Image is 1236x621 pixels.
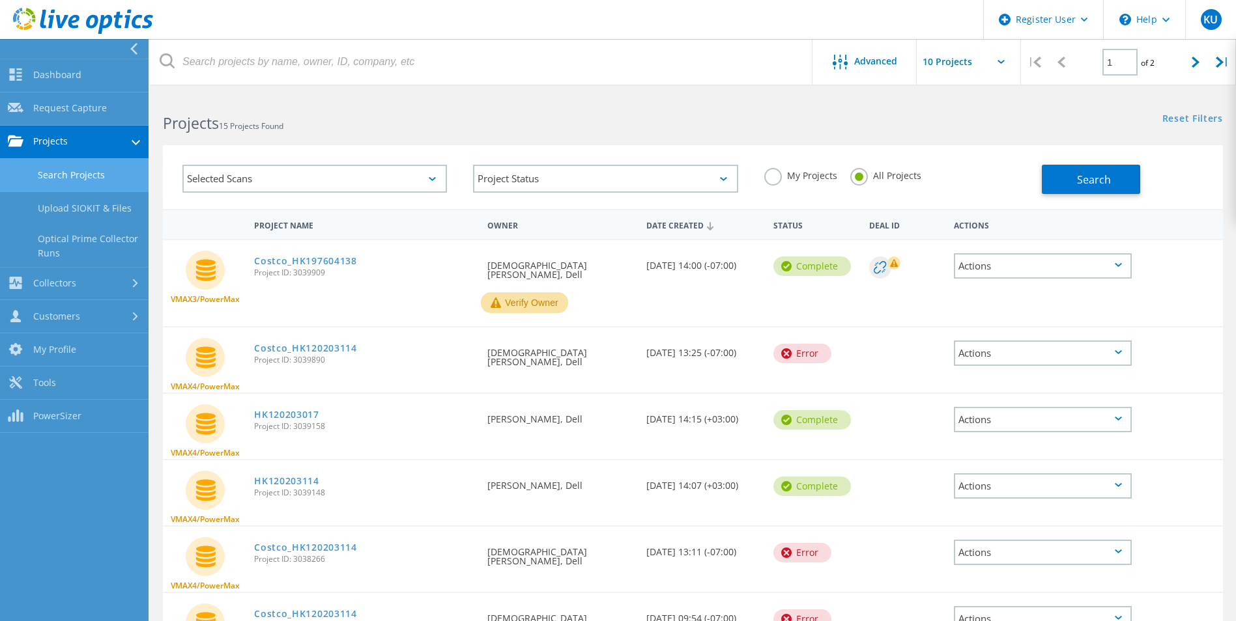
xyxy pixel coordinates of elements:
div: Selected Scans [182,165,447,193]
a: HK120203114 [254,476,319,486]
span: Project ID: 3039890 [254,356,474,364]
label: All Projects [850,168,921,180]
div: [DATE] 14:15 (+03:00) [640,394,767,437]
div: Actions [947,212,1138,236]
a: Costco_HK120203114 [254,344,357,353]
div: | [1209,39,1236,85]
div: [DEMOGRAPHIC_DATA][PERSON_NAME], Dell [481,527,640,579]
div: [DEMOGRAPHIC_DATA][PERSON_NAME], Dell [481,327,640,379]
div: Complete [773,476,851,496]
div: Error [773,344,831,363]
div: Complete [773,410,851,430]
span: Project ID: 3039158 [254,422,474,430]
div: Project Name [248,212,481,236]
div: Date Created [640,212,767,237]
div: Actions [954,540,1132,565]
input: Search projects by name, owner, ID, company, etc [150,39,813,85]
div: Status [767,212,862,236]
div: Actions [954,407,1132,432]
a: Costco_HK197604138 [254,256,357,266]
span: VMAX4/PowerMax [171,383,240,391]
span: KU [1203,14,1218,25]
span: Project ID: 3039148 [254,489,474,497]
span: of 2 [1141,57,1155,68]
div: Error [773,543,831,562]
div: Project Status [473,165,738,193]
a: HK120203017 [254,410,319,419]
a: Costco_HK120203114 [254,543,357,552]
a: Reset Filters [1162,114,1223,125]
div: [DATE] 14:07 (+03:00) [640,460,767,503]
div: [DATE] 14:00 (-07:00) [640,240,767,283]
div: Actions [954,253,1132,279]
div: [DATE] 13:11 (-07:00) [640,527,767,570]
span: VMAX3/PowerMax [171,296,240,303]
div: [PERSON_NAME], Dell [481,394,640,437]
b: Projects [163,113,219,133]
label: My Projects [764,168,837,180]
div: [DATE] 13:25 (-07:00) [640,327,767,370]
div: [PERSON_NAME], Dell [481,460,640,503]
div: Owner [481,212,640,236]
div: [DEMOGRAPHIC_DATA][PERSON_NAME], Dell [481,240,640,292]
div: Actions [954,473,1132,499]
svg: \n [1119,14,1131,25]
span: Project ID: 3038266 [254,555,474,563]
span: VMAX4/PowerMax [171,449,240,457]
button: Verify Owner [481,292,568,313]
div: Deal Id [863,212,947,236]
span: Search [1077,172,1111,187]
button: Search [1042,165,1140,194]
div: Complete [773,256,851,276]
span: VMAX4/PowerMax [171,516,240,523]
span: Advanced [854,57,897,66]
div: Actions [954,340,1132,366]
span: 15 Projects Found [219,120,283,131]
a: Costco_HK120203114 [254,609,357,618]
span: Project ID: 3039909 [254,269,474,277]
div: | [1021,39,1048,85]
span: VMAX4/PowerMax [171,582,240,590]
a: Live Optics Dashboard [13,27,153,36]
